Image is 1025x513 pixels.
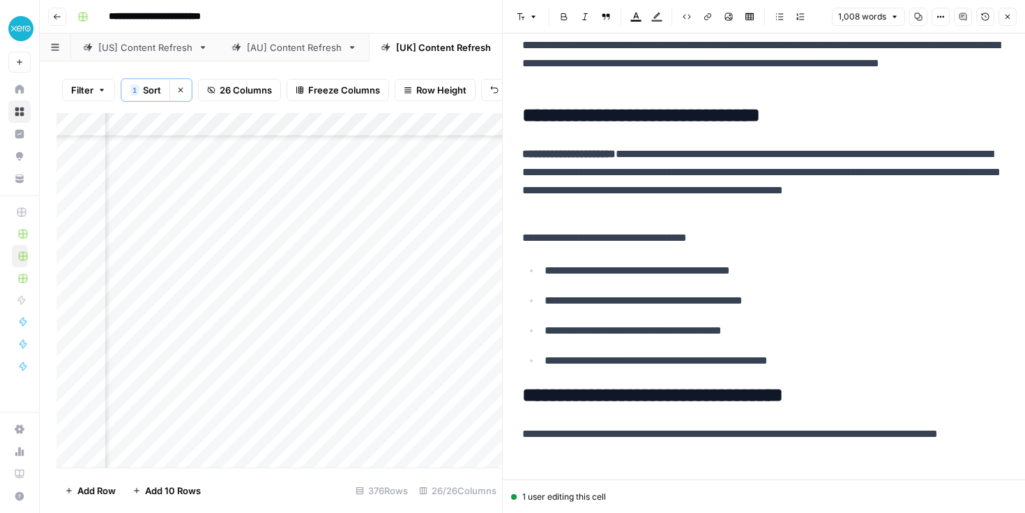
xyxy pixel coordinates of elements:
[8,418,31,440] a: Settings
[308,83,380,97] span: Freeze Columns
[8,463,31,485] a: Learning Hub
[832,8,905,26] button: 1,008 words
[369,34,599,61] a: [[GEOGRAPHIC_DATA]] Content Refresh
[145,484,201,498] span: Add 10 Rows
[8,485,31,507] button: Help + Support
[247,40,342,54] div: [AU] Content Refresh
[220,83,272,97] span: 26 Columns
[511,491,1017,503] div: 1 user editing this cell
[98,40,192,54] div: [US] Content Refresh
[396,40,572,54] div: [[GEOGRAPHIC_DATA]] Content Refresh
[62,79,115,101] button: Filter
[413,479,502,502] div: 26/26 Columns
[71,83,93,97] span: Filter
[287,79,389,101] button: Freeze Columns
[124,479,209,502] button: Add 10 Rows
[395,79,476,101] button: Row Height
[8,168,31,190] a: Your Data
[220,34,369,61] a: [AU] Content Refresh
[416,83,466,97] span: Row Height
[143,83,161,97] span: Sort
[132,84,137,96] span: 1
[8,78,31,101] a: Home
[56,479,124,502] button: Add Row
[8,440,31,463] a: Usage
[8,145,31,168] a: Opportunities
[130,84,139,96] div: 1
[838,10,886,23] span: 1,008 words
[8,101,31,123] a: Browse
[71,34,220,61] a: [US] Content Refresh
[8,11,31,46] button: Workspace: XeroOps
[350,479,413,502] div: 376 Rows
[8,123,31,145] a: Insights
[121,79,169,101] button: 1Sort
[198,79,281,101] button: 26 Columns
[77,484,116,498] span: Add Row
[8,16,33,41] img: XeroOps Logo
